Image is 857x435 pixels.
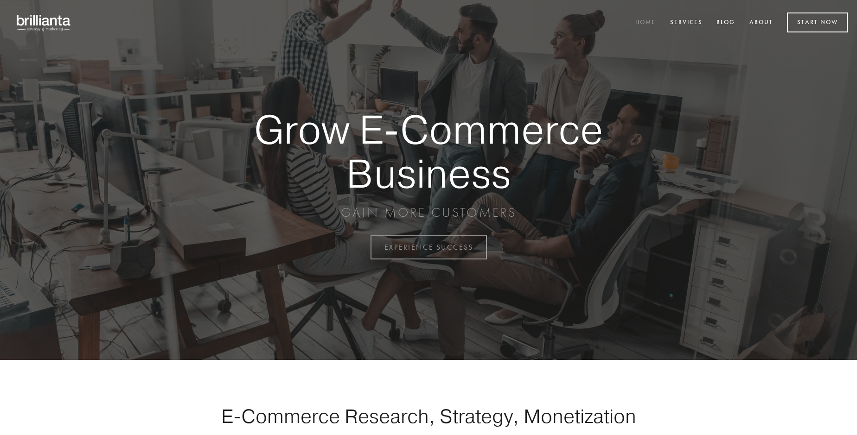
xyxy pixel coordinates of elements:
h1: E-Commerce Research, Strategy, Monetization [192,404,665,428]
a: About [743,15,779,31]
a: Blog [710,15,741,31]
a: Services [664,15,709,31]
a: Start Now [787,13,848,32]
p: GAIN MORE CUSTOMERS [222,204,635,221]
img: brillianta - research, strategy, marketing [9,9,79,36]
a: Home [629,15,662,31]
strong: Grow E-Commerce Business [222,107,635,195]
a: EXPERIENCE SUCCESS [371,235,487,259]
